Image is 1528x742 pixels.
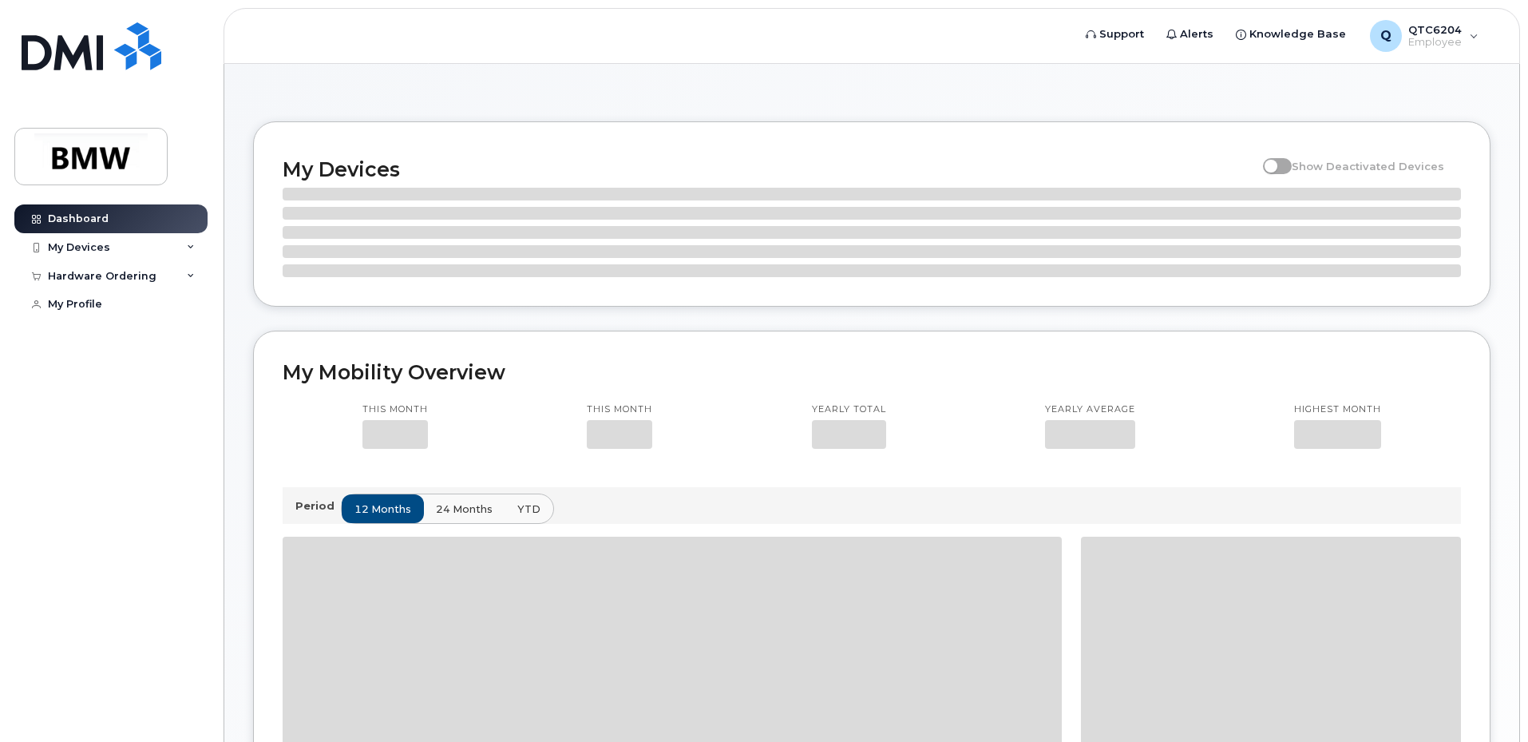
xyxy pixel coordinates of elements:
[517,502,540,517] span: YTD
[283,360,1461,384] h2: My Mobility Overview
[295,498,341,514] p: Period
[436,502,493,517] span: 24 months
[587,403,652,416] p: This month
[1263,151,1276,164] input: Show Deactivated Devices
[362,403,428,416] p: This month
[1294,403,1381,416] p: Highest month
[1045,403,1135,416] p: Yearly average
[283,157,1255,181] h2: My Devices
[812,403,886,416] p: Yearly total
[1292,160,1444,173] span: Show Deactivated Devices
